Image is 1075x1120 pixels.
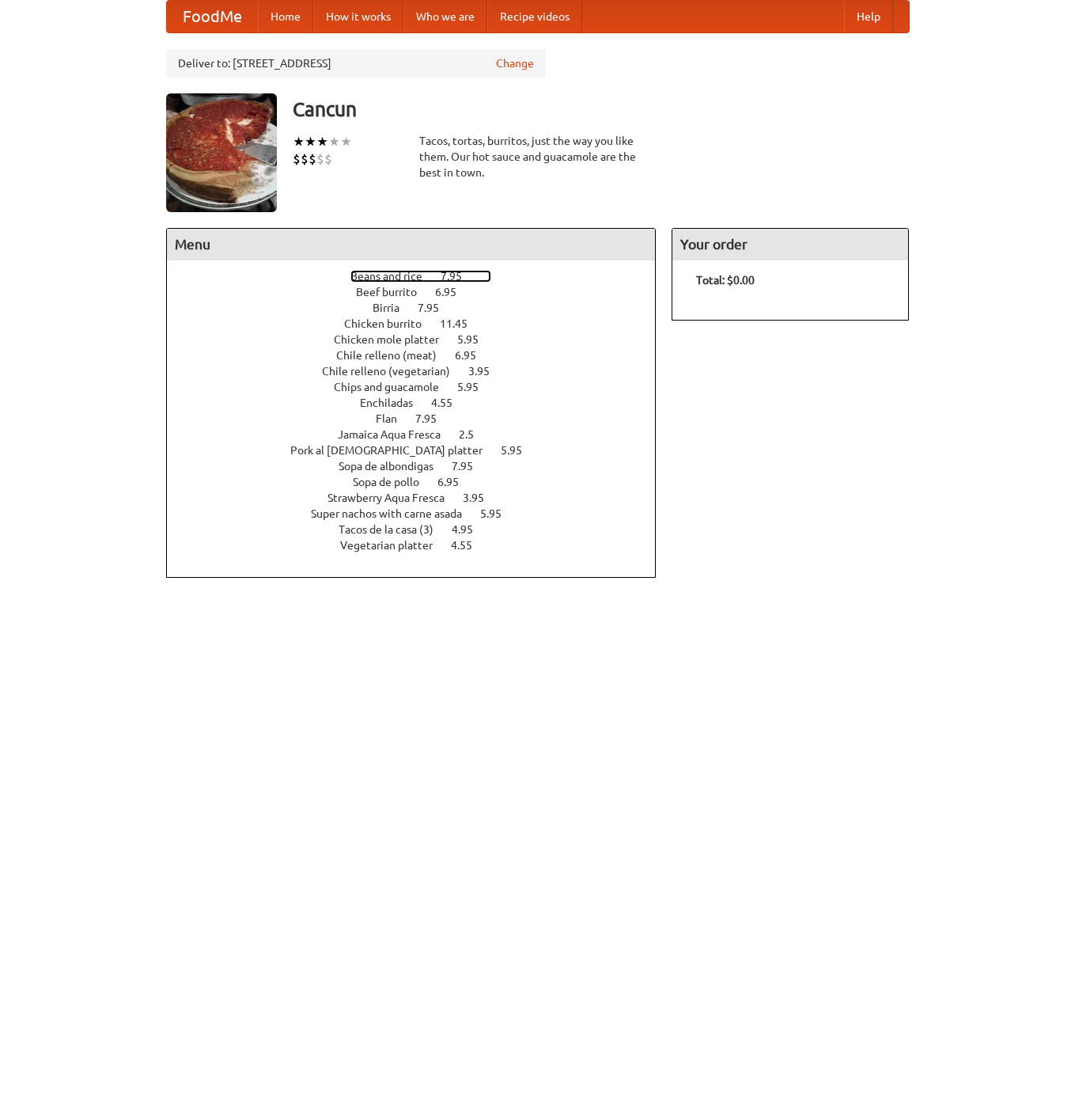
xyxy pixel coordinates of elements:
span: Pork al [DEMOGRAPHIC_DATA] platter [290,444,498,457]
span: 6.95 [455,349,492,362]
span: 7.95 [415,412,452,425]
span: 7.95 [441,270,478,283]
span: Enchiladas [360,397,429,409]
span: Sopa de pollo [353,476,435,488]
span: 5.95 [457,333,494,346]
span: Vegetarian platter [340,539,449,552]
li: $ [324,150,332,168]
a: Strawberry Aqua Fresca 3.95 [327,492,513,504]
a: FoodMe [167,1,258,32]
span: 6.95 [435,286,472,298]
li: ★ [293,133,305,150]
a: Pork al [DEMOGRAPHIC_DATA] platter 5.95 [290,444,551,457]
span: 6.95 [437,476,475,488]
span: 5.95 [480,507,517,520]
a: Super nachos with carne asada 5.95 [311,507,531,520]
span: Tacos de la casa (3) [339,523,449,536]
a: Chile relleno (meat) 6.95 [336,349,505,362]
a: Flan 7.95 [376,412,466,425]
a: Chips and guacamole 5.95 [334,381,508,393]
span: Flan [376,412,413,425]
span: 4.55 [431,397,468,409]
a: Help [844,1,893,32]
li: ★ [305,133,316,150]
a: Chicken burrito 11.45 [344,317,497,330]
a: Chile relleno (vegetarian) 3.95 [322,365,519,378]
span: Chile relleno (vegetarian) [322,365,466,378]
span: 3.95 [463,492,500,504]
a: Recipe videos [487,1,582,32]
li: $ [316,150,324,168]
div: Deliver to: [STREET_ADDRESS] [166,49,546,78]
a: Tacos de la casa (3) 4.95 [339,523,502,536]
h3: Cancun [293,93,910,125]
a: How it works [313,1,403,32]
li: $ [293,150,301,168]
span: 7.95 [418,302,455,314]
h4: Your order [672,229,908,260]
a: Beef burrito 6.95 [356,286,486,298]
span: 4.95 [452,523,489,536]
a: Jamaica Aqua Fresca 2.5 [338,428,503,441]
li: $ [308,150,316,168]
a: Birria 7.95 [373,302,468,314]
li: $ [301,150,308,168]
span: Super nachos with carne asada [311,507,478,520]
span: Jamaica Aqua Fresca [338,428,456,441]
span: 11.45 [440,317,483,330]
li: ★ [328,133,340,150]
span: Beef burrito [356,286,433,298]
a: Sopa de pollo 6.95 [353,476,488,488]
span: Chips and guacamole [334,381,455,393]
b: Total: $0.00 [696,274,755,287]
h4: Menu [167,229,656,260]
span: Birria [373,302,415,314]
span: 2.5 [459,428,490,441]
a: Vegetarian platter 4.55 [340,539,502,552]
span: 5.95 [457,381,494,393]
span: 4.55 [451,539,488,552]
a: Enchiladas 4.55 [360,397,482,409]
div: Tacos, tortas, burritos, just the way you like them. Our hot sauce and guacamole are the best in ... [419,133,657,180]
span: Sopa de albondigas [339,460,449,473]
span: Chicken mole platter [334,333,455,346]
span: Strawberry Aqua Fresca [327,492,460,504]
a: Sopa de albondigas 7.95 [339,460,502,473]
a: Chicken mole platter 5.95 [334,333,508,346]
span: Chile relleno (meat) [336,349,452,362]
a: Who we are [403,1,487,32]
span: Chicken burrito [344,317,437,330]
a: Home [258,1,313,32]
li: ★ [340,133,352,150]
img: angular.jpg [166,93,277,212]
li: ★ [316,133,328,150]
span: 3.95 [468,365,505,378]
span: 7.95 [452,460,489,473]
span: 5.95 [501,444,538,457]
a: Change [496,55,534,71]
span: Beans and rice [350,270,438,283]
a: Beans and rice 7.95 [350,270,491,283]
